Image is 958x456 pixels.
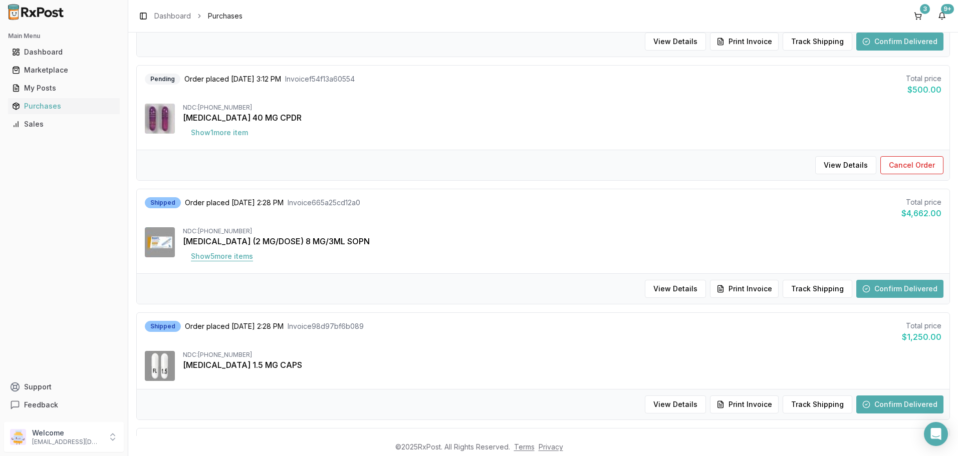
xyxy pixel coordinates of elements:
[32,438,102,446] p: [EMAIL_ADDRESS][DOMAIN_NAME]
[906,84,941,96] div: $500.00
[710,280,779,298] button: Print Invoice
[539,442,563,451] a: Privacy
[8,43,120,61] a: Dashboard
[4,98,124,114] button: Purchases
[285,74,355,84] span: Invoice f54f13a60554
[183,104,941,112] div: NDC: [PHONE_NUMBER]
[154,11,191,21] a: Dashboard
[185,321,284,331] span: Order placed [DATE] 2:28 PM
[934,8,950,24] button: 9+
[4,80,124,96] button: My Posts
[4,62,124,78] button: Marketplace
[645,33,706,51] button: View Details
[710,395,779,413] button: Print Invoice
[880,156,943,174] button: Cancel Order
[24,400,58,410] span: Feedback
[815,156,876,174] button: View Details
[32,428,102,438] p: Welcome
[856,395,943,413] button: Confirm Delivered
[12,119,116,129] div: Sales
[901,197,941,207] div: Total price
[183,351,941,359] div: NDC: [PHONE_NUMBER]
[12,83,116,93] div: My Posts
[288,321,364,331] span: Invoice 98d97bf6b089
[645,395,706,413] button: View Details
[906,74,941,84] div: Total price
[783,280,852,298] button: Track Shipping
[145,74,180,85] div: Pending
[710,33,779,51] button: Print Invoice
[145,351,175,381] img: Vraylar 1.5 MG CAPS
[8,97,120,115] a: Purchases
[783,395,852,413] button: Track Shipping
[924,422,948,446] div: Open Intercom Messenger
[645,280,706,298] button: View Details
[183,359,941,371] div: [MEDICAL_DATA] 1.5 MG CAPS
[183,112,941,124] div: [MEDICAL_DATA] 40 MG CPDR
[783,33,852,51] button: Track Shipping
[12,65,116,75] div: Marketplace
[183,247,261,265] button: Show5more items
[12,47,116,57] div: Dashboard
[856,280,943,298] button: Confirm Delivered
[920,4,930,14] div: 3
[514,442,535,451] a: Terms
[8,115,120,133] a: Sales
[183,124,256,142] button: Show1more item
[10,429,26,445] img: User avatar
[4,4,68,20] img: RxPost Logo
[145,321,181,332] div: Shipped
[145,197,181,208] div: Shipped
[183,227,941,235] div: NDC: [PHONE_NUMBER]
[4,44,124,60] button: Dashboard
[8,32,120,40] h2: Main Menu
[4,116,124,132] button: Sales
[288,198,360,208] span: Invoice 665a25cd12a0
[184,74,281,84] span: Order placed [DATE] 3:12 PM
[902,321,941,331] div: Total price
[4,396,124,414] button: Feedback
[8,61,120,79] a: Marketplace
[145,227,175,257] img: Ozempic (2 MG/DOSE) 8 MG/3ML SOPN
[856,33,943,51] button: Confirm Delivered
[12,101,116,111] div: Purchases
[4,378,124,396] button: Support
[183,235,941,247] div: [MEDICAL_DATA] (2 MG/DOSE) 8 MG/3ML SOPN
[185,198,284,208] span: Order placed [DATE] 2:28 PM
[154,11,243,21] nav: breadcrumb
[145,104,175,134] img: NexIUM 40 MG CPDR
[902,331,941,343] div: $1,250.00
[208,11,243,21] span: Purchases
[910,8,926,24] button: 3
[941,4,954,14] div: 9+
[901,207,941,219] div: $4,662.00
[8,79,120,97] a: My Posts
